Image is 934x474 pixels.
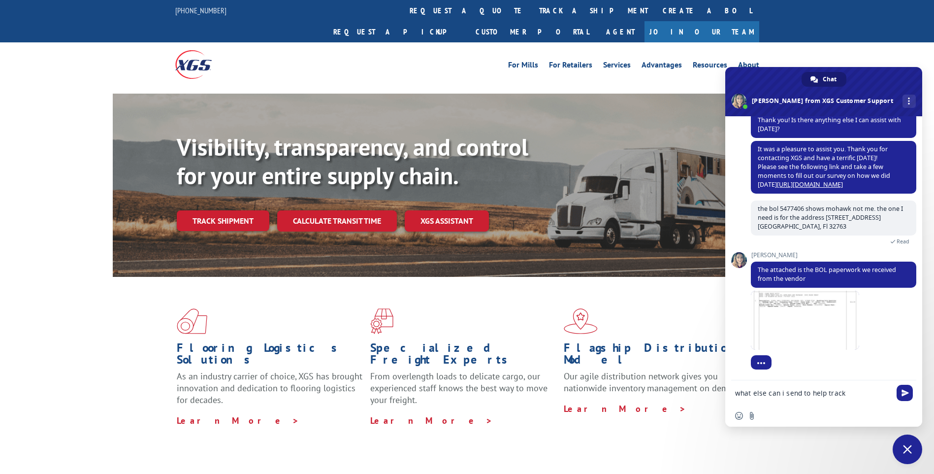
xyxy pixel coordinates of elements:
[405,210,489,232] a: XGS ASSISTANT
[564,371,745,394] span: Our agile distribution network gives you nationwide inventory management on demand.
[902,95,916,108] div: More channels
[738,61,759,72] a: About
[177,371,362,406] span: As an industry carrier of choice, XGS has brought innovation and dedication to flooring logistics...
[823,72,837,87] span: Chat
[370,342,556,371] h1: Specialized Freight Experts
[370,308,393,334] img: xgs-icon-focused-on-flooring-red
[564,342,750,371] h1: Flagship Distribution Model
[370,371,556,414] p: From overlength loads to delicate cargo, our experienced staff knows the best way to move your fr...
[735,412,743,420] span: Insert an emoji
[802,72,846,87] div: Chat
[777,180,843,189] a: [URL][DOMAIN_NAME]
[175,5,226,15] a: [PHONE_NUMBER]
[564,403,686,414] a: Learn More >
[751,252,916,259] span: [PERSON_NAME]
[177,132,528,191] b: Visibility, transparency, and control for your entire supply chain.
[564,308,598,334] img: xgs-icon-flagship-distribution-model-red
[758,145,890,189] span: It was a pleasure to assist you. Thank you for contacting XGS and have a terrific [DATE]! Please ...
[758,204,903,231] span: the bol 5477406 shows mohawk not me. the one I need is for the address [STREET_ADDRESS] [GEOGRAPH...
[758,266,896,283] span: The attached is the BOL paperwork we received from the vendor
[549,61,592,72] a: For Retailers
[758,116,901,133] span: Thank you! Is there anything else I can assist with [DATE]?
[177,342,363,371] h1: Flooring Logistics Solutions
[508,61,538,72] a: For Mills
[644,21,759,42] a: Join Our Team
[177,308,207,334] img: xgs-icon-total-supply-chain-intelligence-red
[735,389,891,398] textarea: Compose your message...
[603,61,631,72] a: Services
[177,415,299,426] a: Learn More >
[326,21,468,42] a: Request a pickup
[897,385,913,401] span: Send
[897,238,909,245] span: Read
[468,21,596,42] a: Customer Portal
[596,21,644,42] a: Agent
[370,415,493,426] a: Learn More >
[893,435,922,464] div: Close chat
[277,210,397,232] a: Calculate transit time
[693,61,727,72] a: Resources
[177,210,269,231] a: Track shipment
[748,412,756,420] span: Send a file
[642,61,682,72] a: Advantages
